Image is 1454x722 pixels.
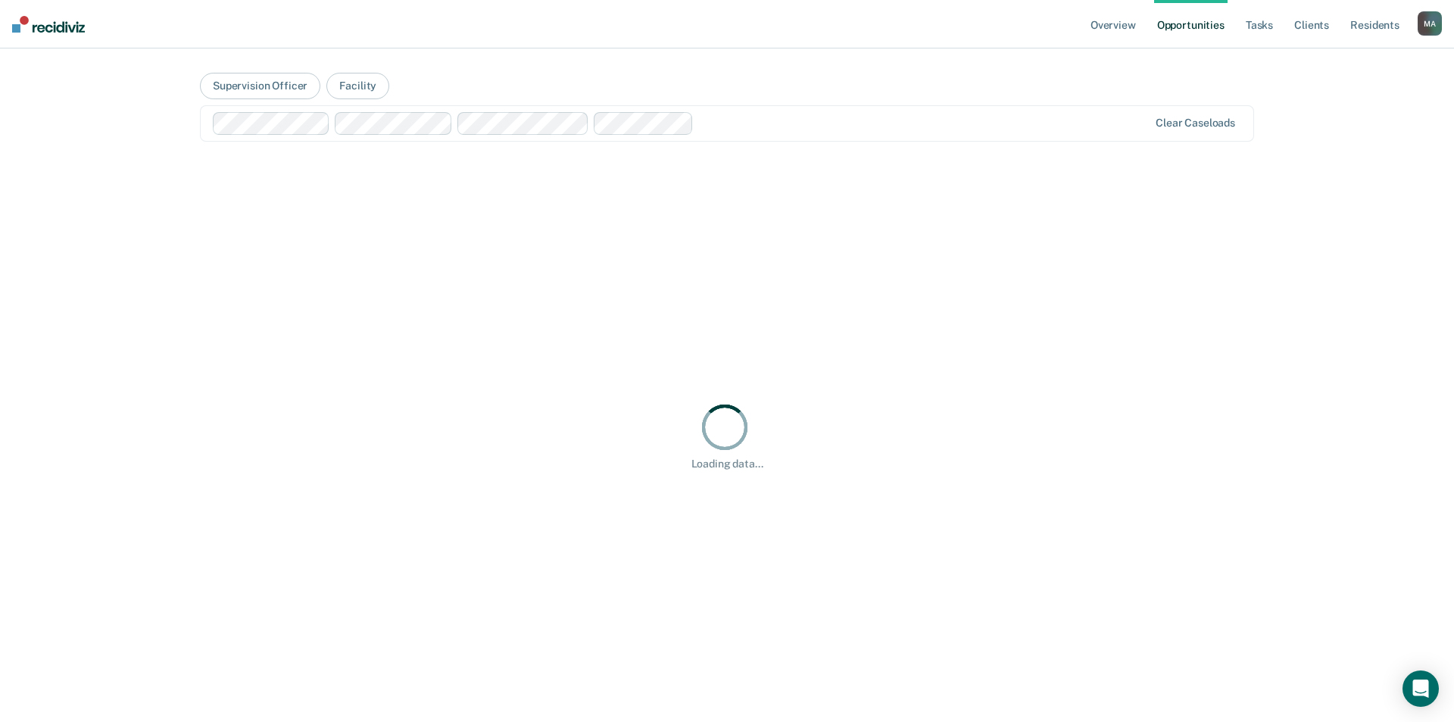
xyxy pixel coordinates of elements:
[1156,117,1235,130] div: Clear caseloads
[1418,11,1442,36] div: M A
[200,73,320,99] button: Supervision Officer
[1418,11,1442,36] button: MA
[326,73,389,99] button: Facility
[691,458,763,470] div: Loading data...
[12,16,85,33] img: Recidiviz
[1403,670,1439,707] div: Open Intercom Messenger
